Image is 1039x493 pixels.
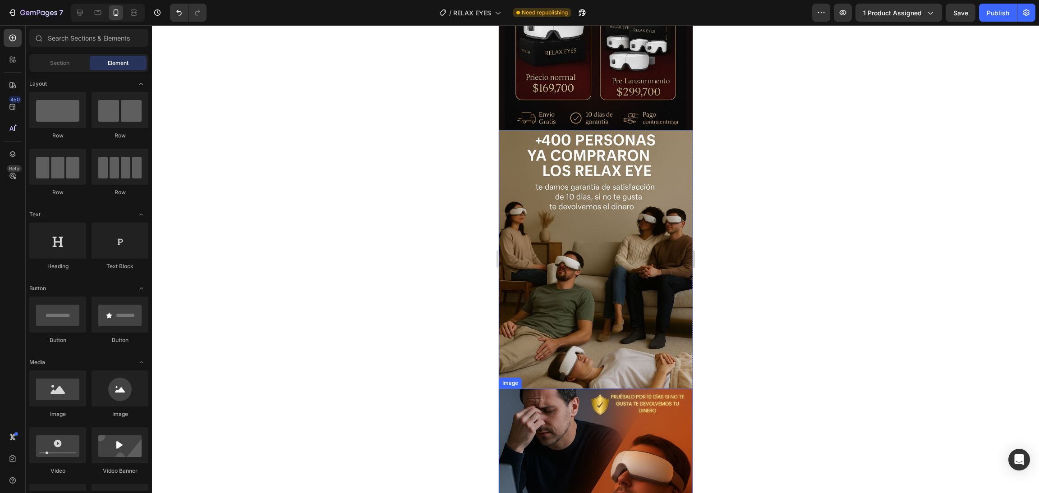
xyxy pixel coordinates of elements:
div: Heading [29,262,86,270]
input: Search Sections & Elements [29,29,148,47]
div: 450 [9,96,22,103]
div: Row [92,188,148,196]
div: Image [29,410,86,418]
span: Need republishing [522,9,568,17]
span: RELAX EYES [453,8,491,18]
button: Publish [979,4,1017,22]
div: Button [29,336,86,344]
div: Video Banner [92,467,148,475]
span: Save [953,9,968,17]
span: / [449,8,451,18]
span: 1 product assigned [863,8,922,18]
div: Row [29,188,86,196]
span: Element [108,59,129,67]
span: Media [29,358,45,366]
span: Button [29,284,46,292]
div: Row [29,132,86,140]
div: Button [92,336,148,344]
button: 7 [4,4,67,22]
span: Section [50,59,69,67]
button: 1 product assigned [855,4,942,22]
iframe: Design area [499,25,693,493]
span: Toggle open [134,355,148,370]
div: Publish [987,8,1009,18]
span: Text [29,210,41,219]
span: Toggle open [134,77,148,91]
p: 7 [59,7,63,18]
span: Toggle open [134,281,148,296]
div: Image [92,410,148,418]
div: Video [29,467,86,475]
span: Layout [29,80,47,88]
div: Undo/Redo [170,4,207,22]
div: Text Block [92,262,148,270]
div: Open Intercom Messenger [1008,449,1030,470]
div: Beta [7,165,22,172]
button: Save [946,4,975,22]
span: Toggle open [134,207,148,222]
div: Row [92,132,148,140]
